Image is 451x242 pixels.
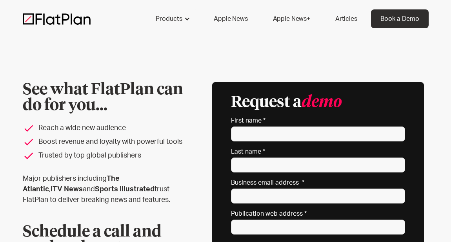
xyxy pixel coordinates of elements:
[264,9,320,28] a: Apple News+
[23,150,189,161] li: Trusted by top global publishers
[302,95,342,110] em: demo
[156,14,182,24] div: Products
[146,9,198,28] div: Products
[231,95,342,110] h3: Request a
[23,123,189,134] li: Reach a wide new audience
[23,174,189,205] p: Major publishers including , and trust FlatPlan to deliver breaking news and features.
[231,117,405,125] label: First name *
[371,9,429,28] a: Book a Demo
[23,137,189,147] li: Boost revenue and loyalty with powerful tools
[380,14,419,24] div: Book a Demo
[231,210,405,218] label: Publication web address *
[231,148,405,156] label: Last name *
[95,186,155,193] strong: Sports Illustrated
[326,9,367,28] a: Articles
[204,9,257,28] a: Apple News
[51,186,83,193] strong: ITV News
[23,82,189,114] h1: See what FlatPlan can do for you...
[231,179,405,187] label: Business email address *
